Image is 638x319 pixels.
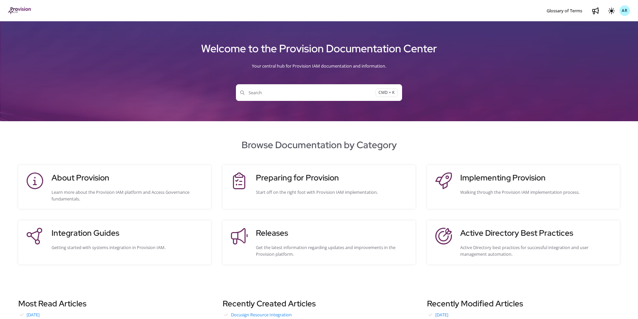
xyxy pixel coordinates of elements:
a: Integration GuidesGetting started with systems integration in Provision IAM. [25,227,204,257]
div: Get the latest information regarding updates and improvements in the Provision platform. [256,244,409,257]
h3: Integration Guides [52,227,204,239]
a: Whats new [590,5,601,16]
button: SearchCMD + K [236,84,402,101]
h3: Recently Created Articles [223,298,415,310]
div: Walking through the Provision IAM implementation process. [460,189,613,195]
div: Getting started with systems integration in Provision IAM. [52,244,204,251]
h3: Recently Modified Articles [427,298,620,310]
h1: Welcome to the Provision Documentation Center [8,40,630,58]
a: Implementing ProvisionWalking through the Provision IAM implementation process. [434,172,613,202]
div: Start off on the right foot with Provision IAM implementation. [256,189,409,195]
h3: Releases [256,227,409,239]
h3: Implementing Provision [460,172,613,184]
h3: Most Read Articles [18,298,211,310]
h3: Active Directory Best Practices [460,227,613,239]
button: AR [619,5,630,16]
a: Project logo [8,7,32,15]
div: Learn more about the Provision IAM platform and Access Governance fundamentals. [52,189,204,202]
h3: About Provision [52,172,204,184]
a: ReleasesGet the latest information regarding updates and improvements in the Provision platform. [229,227,409,257]
h2: Browse Documentation by Category [8,138,630,152]
button: Theme options [606,5,617,16]
span: AR [622,8,628,14]
span: CMD + K [375,88,398,97]
div: Active Directory best practices for successful integration and user management automation. [460,244,613,257]
h3: Preparing for Provision [256,172,409,184]
span: Search [240,89,375,96]
a: Active Directory Best PracticesActive Directory best practices for successful integration and use... [434,227,613,257]
span: Glossary of Terms [547,8,582,14]
img: brand logo [8,7,32,14]
a: About ProvisionLearn more about the Provision IAM platform and Access Governance fundamentals. [25,172,204,202]
div: Your central hub for Provision IAM documentation and information. [8,58,630,74]
a: Preparing for ProvisionStart off on the right foot with Provision IAM implementation. [229,172,409,202]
